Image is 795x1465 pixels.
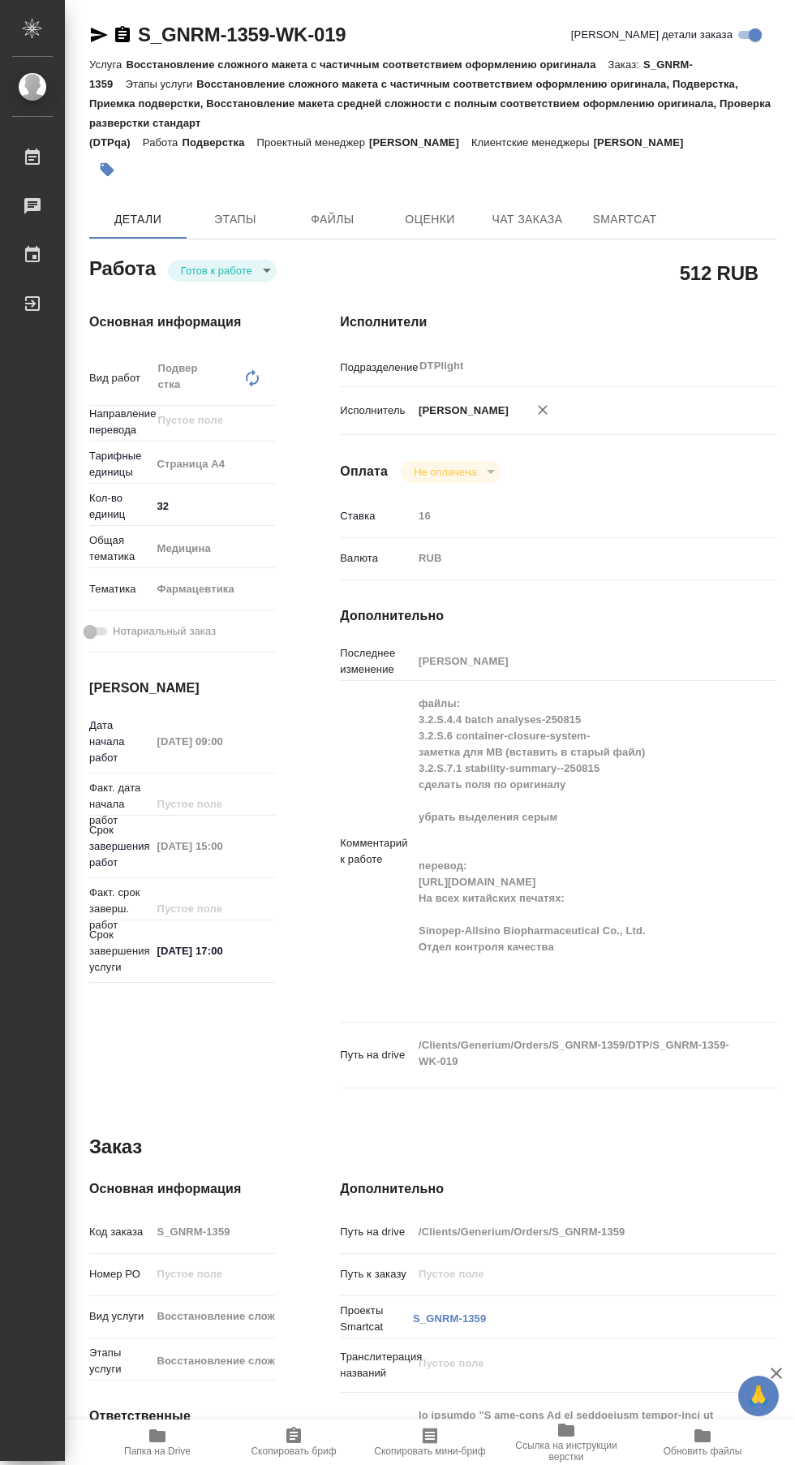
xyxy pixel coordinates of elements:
[340,1266,413,1282] p: Путь к заказу
[340,508,413,524] p: Ставка
[340,606,777,626] h4: Дополнительно
[151,897,275,920] input: Пустое поле
[340,403,413,419] p: Исполнитель
[89,25,109,45] button: Скопировать ссылку для ЯМессенджера
[89,885,151,933] p: Факт. срок заверш. работ
[251,1446,336,1457] span: Скопировать бриф
[113,623,216,640] span: Нотариальный заказ
[391,209,469,230] span: Оценки
[525,392,561,428] button: Удалить исполнителя
[738,1376,779,1416] button: 🙏
[257,136,369,149] p: Проектный менеджер
[151,939,275,963] input: ✎ Введи что-нибудь
[413,545,741,572] div: RUB
[196,209,274,230] span: Этапы
[89,780,151,829] p: Факт. дата начала работ
[401,461,501,483] div: Готов к работе
[374,1446,485,1457] span: Скопировать мини-бриф
[340,1303,413,1335] p: Проекты Smartcat
[89,1420,226,1465] button: Папка на Drive
[89,1134,142,1160] h2: Заказ
[176,264,257,278] button: Готов к работе
[89,370,151,386] p: Вид работ
[680,259,758,287] h2: 512 RUB
[89,532,151,565] p: Общая тематика
[125,78,196,90] p: Этапы услуги
[168,260,277,282] div: Готов к работе
[89,717,151,766] p: Дата начала работ
[413,504,741,528] input: Пустое поле
[340,360,413,376] p: Подразделение
[471,136,594,149] p: Клиентские менеджеры
[634,1420,771,1465] button: Обновить файлы
[143,136,183,149] p: Работа
[745,1379,772,1413] span: 🙏
[89,927,151,976] p: Срок завершения услуги
[151,1349,275,1372] input: Пустое поле
[413,1262,741,1286] input: Пустое поле
[89,679,275,698] h4: [PERSON_NAME]
[126,58,608,71] p: Восстановление сложного макета с частичным соответствием оформлению оригинала
[340,1179,777,1199] h4: Дополнительно
[608,58,643,71] p: Заказ:
[340,312,777,332] h4: Исполнители
[664,1446,742,1457] span: Обновить файлы
[409,465,481,479] button: Не оплачена
[340,1224,413,1240] p: Путь на drive
[89,1308,151,1325] p: Вид услуги
[488,209,566,230] span: Чат заказа
[89,78,771,149] p: Восстановление сложного макета с частичным соответствием оформлению оригинала, Подверстка, Приемк...
[124,1446,191,1457] span: Папка на Drive
[340,835,413,868] p: Комментарий к работе
[151,1262,275,1286] input: Пустое поле
[89,252,156,282] h2: Работа
[89,1224,151,1240] p: Код заказа
[99,209,177,230] span: Детали
[340,645,413,678] p: Последнее изменение
[151,1220,275,1243] input: Пустое поле
[594,136,696,149] p: [PERSON_NAME]
[294,209,372,230] span: Файлы
[413,1032,741,1075] textarea: /Clients/Generium/Orders/S_GNRM-1359/DTP/S_GNRM-1359-WK-019
[413,649,741,673] input: Пустое поле
[151,450,298,478] div: Страница А4
[89,1266,151,1282] p: Номер РО
[151,494,275,518] input: ✎ Введи что-нибудь
[113,25,132,45] button: Скопировать ссылку
[362,1420,498,1465] button: Скопировать мини-бриф
[156,411,237,430] input: Пустое поле
[182,136,256,149] p: Подверстка
[508,1440,625,1463] span: Ссылка на инструкции верстки
[413,690,741,1010] textarea: файлы: 3.2.S.4.4 batch analyses-250815 3.2.S.6 container-closure-system- заметка для МВ (вставить...
[151,730,275,753] input: Пустое поле
[340,550,413,567] p: Валюта
[586,209,664,230] span: SmartCat
[369,136,471,149] p: [PERSON_NAME]
[89,152,125,187] button: Добавить тэг
[89,490,151,523] p: Кол-во единиц
[226,1420,362,1465] button: Скопировать бриф
[340,1047,413,1063] p: Путь на drive
[413,1312,486,1325] a: S_GNRM-1359
[571,27,733,43] span: [PERSON_NAME] детали заказа
[151,792,275,816] input: Пустое поле
[340,462,388,481] h4: Оплата
[89,58,126,71] p: Услуга
[413,403,509,419] p: [PERSON_NAME]
[89,312,275,332] h4: Основная информация
[151,575,298,603] div: Фармацевтика
[89,1345,151,1377] p: Этапы услуги
[89,822,151,871] p: Срок завершения работ
[89,448,151,480] p: Тарифные единицы
[151,834,275,858] input: Пустое поле
[89,406,151,438] p: Направление перевода
[498,1420,634,1465] button: Ссылка на инструкции верстки
[89,1407,275,1426] h4: Ответственные
[413,1220,741,1243] input: Пустое поле
[89,1179,275,1199] h4: Основная информация
[340,1349,413,1381] p: Транслитерация названий
[151,1304,275,1328] input: Пустое поле
[138,24,346,45] a: S_GNRM-1359-WK-019
[89,581,151,597] p: Тематика
[151,535,298,562] div: Медицина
